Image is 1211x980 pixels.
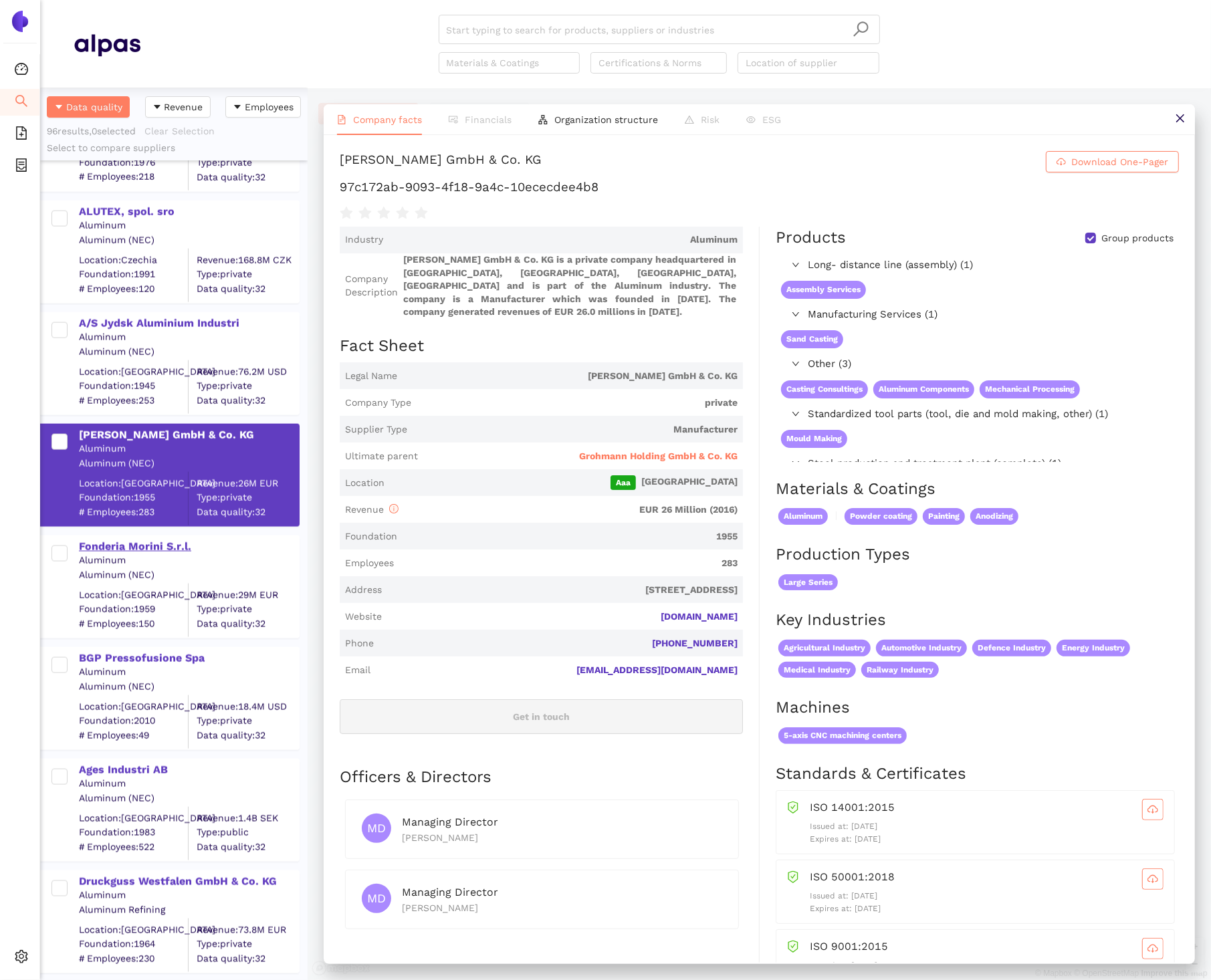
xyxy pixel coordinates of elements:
span: Supplier Type [345,423,407,437]
span: 96 results, 0 selected [47,126,136,136]
span: eye [746,115,756,124]
span: EUR 26 Million (2016) [404,503,738,517]
span: Data quality: 32 [197,282,298,295]
span: Phone [345,637,374,650]
div: ISO 14001:2015 [810,799,1164,820]
span: Type: private [197,938,298,951]
div: Aluminum [79,777,298,791]
button: cloud-download [1142,938,1164,959]
span: file-add [15,122,28,148]
span: Type: private [197,715,298,728]
div: Revenue: 168.8M CZK [197,253,298,267]
div: Aluminum (NEC) [79,457,298,471]
div: ISO 50001:2018 [810,868,1164,890]
span: Painting [923,508,965,525]
span: right [792,310,800,318]
span: Other (3) [808,356,1108,372]
span: # Employees: 150 [79,617,188,630]
span: Data quality: 32 [197,394,298,407]
span: Aluminum [389,233,738,247]
span: container [15,154,28,180]
img: Logo [9,11,31,32]
span: # Employees: 49 [79,729,188,742]
div: Location: [GEOGRAPHIC_DATA] [79,812,188,825]
span: Risk [701,114,720,125]
span: # Employees: 283 [79,505,188,519]
span: dashboard [15,57,28,84]
span: star [340,207,353,220]
div: Aluminum [79,331,298,344]
span: Data quality: 32 [197,170,298,184]
h2: Standards & Certificates [776,763,1179,785]
p: Issued at: [DATE] [810,890,1164,902]
span: Type: private [197,491,298,505]
div: Location: [GEOGRAPHIC_DATA] [79,923,188,937]
span: Energy Industry [1057,640,1130,656]
span: Defence Industry [972,640,1051,656]
span: Manufacturer [413,423,738,437]
span: Revenue [164,100,203,114]
div: [PERSON_NAME] GmbH & Co. KG [340,151,542,172]
span: # Employees: 218 [79,170,188,184]
h2: Officers & Directors [340,766,743,789]
span: Foundation [345,530,397,543]
div: Products [776,227,846,249]
span: search [853,21,869,37]
span: # Employees: 522 [79,840,188,854]
span: Foundation: 1964 [79,938,188,951]
span: caret-down [152,102,162,113]
span: right [792,459,800,467]
span: Data quality [66,100,122,114]
h1: 97c172ab-9093-4f18-9a4c-10ececdee4b8 [340,178,1179,196]
span: ESG [762,114,781,125]
button: caret-downData quality [47,96,130,118]
span: private [417,396,738,410]
div: Druckguss Westfalen GmbH & Co. KG [79,874,298,889]
span: star [396,207,409,220]
span: Employees [345,557,394,570]
img: Homepage [74,28,140,62]
span: info-circle [389,504,399,513]
div: Standardized tool parts (tool, die and mold making, other) (1) [776,404,1113,425]
span: Foundation: 1955 [79,491,188,505]
span: Manufacturing Services (1) [808,307,1108,323]
span: 1955 [403,530,738,543]
h2: Materials & Coatings [776,478,1179,501]
span: Casting Consultings [781,380,868,398]
span: MD [367,814,386,843]
span: Foundation: 1983 [79,826,188,840]
span: Data quality: 32 [197,617,298,630]
div: Aluminum [79,666,298,679]
span: Type: public [197,826,298,840]
span: Organization structure [554,114,658,125]
span: Type: private [197,380,298,393]
div: Location: [GEOGRAPHIC_DATA] [79,588,188,602]
span: Mechanical Processing [980,380,1080,398]
span: setting [15,945,28,972]
span: Aluminum Components [873,380,974,398]
span: star [377,207,391,220]
button: caret-downRevenue [145,96,211,118]
span: file-text [337,115,346,124]
h2: Machines [776,697,1179,719]
div: Aluminum (NEC) [79,569,298,582]
span: Managing Director [402,886,498,898]
span: cloud-download [1143,943,1163,954]
span: safety-certificate [787,799,799,814]
button: caret-downEmployees [225,96,301,118]
span: Type: private [197,156,298,170]
span: Standardized tool parts (tool, die and mold making, other) (1) [808,406,1108,422]
div: Long- distance line (assembly) (1) [776,255,1113,276]
span: caret-down [54,102,64,113]
span: Financials [465,114,512,125]
span: close [1175,113,1186,124]
div: [PERSON_NAME] [402,830,722,845]
span: Medical Industry [778,662,856,679]
button: cloud-download [1142,799,1164,820]
div: Revenue: 1.4B SEK [197,812,298,825]
span: caret-down [233,102,242,113]
span: Employees [245,100,294,114]
span: Sand Casting [781,330,843,348]
div: Revenue: 29M EUR [197,588,298,602]
span: Powder coating [845,508,917,525]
